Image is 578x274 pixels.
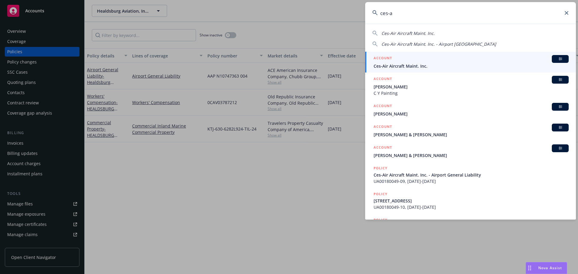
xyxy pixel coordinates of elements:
span: [PERSON_NAME] [374,84,569,90]
a: ACCOUNTBI[PERSON_NAME] & [PERSON_NAME] [365,120,576,141]
span: Ces-Air Aircraft Maint. Inc. - Airport General Liability [374,172,569,178]
h5: ACCOUNT [374,144,392,152]
span: C Y Painting [374,90,569,96]
div: Drag to move [526,262,533,274]
a: ACCOUNTBI[PERSON_NAME] & [PERSON_NAME] [365,141,576,162]
span: BI [554,146,566,151]
span: BI [554,125,566,130]
a: POLICY [365,214,576,239]
span: Ces-Air Aircraft Maint. Inc. - Airport [GEOGRAPHIC_DATA] [381,41,496,47]
span: Ces-Air Aircraft Maint. Inc. [374,63,569,69]
a: POLICY[STREET_ADDRESS]UA00180049-10, [DATE]-[DATE] [365,188,576,214]
span: BI [554,104,566,109]
span: [PERSON_NAME] & [PERSON_NAME] [374,152,569,159]
span: BI [554,56,566,62]
span: [PERSON_NAME] [374,111,569,117]
span: Nova Assist [538,265,562,270]
span: UA00180049-10, [DATE]-[DATE] [374,204,569,210]
h5: ACCOUNT [374,55,392,62]
h5: ACCOUNT [374,103,392,110]
h5: ACCOUNT [374,124,392,131]
h5: POLICY [374,165,387,171]
h5: POLICY [374,217,387,223]
span: BI [554,77,566,82]
input: Search... [365,2,576,24]
a: ACCOUNTBICes-Air Aircraft Maint. Inc. [365,52,576,72]
span: UA00180049-09, [DATE]-[DATE] [374,178,569,184]
h5: POLICY [374,191,387,197]
a: ACCOUNTBI[PERSON_NAME]C Y Painting [365,72,576,100]
button: Nova Assist [526,262,567,274]
span: [STREET_ADDRESS] [374,198,569,204]
a: POLICYCes-Air Aircraft Maint. Inc. - Airport General LiabilityUA00180049-09, [DATE]-[DATE] [365,162,576,188]
h5: ACCOUNT [374,76,392,83]
a: ACCOUNTBI[PERSON_NAME] [365,100,576,120]
span: Ces-Air Aircraft Maint. Inc. [381,30,435,36]
span: [PERSON_NAME] & [PERSON_NAME] [374,131,569,138]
